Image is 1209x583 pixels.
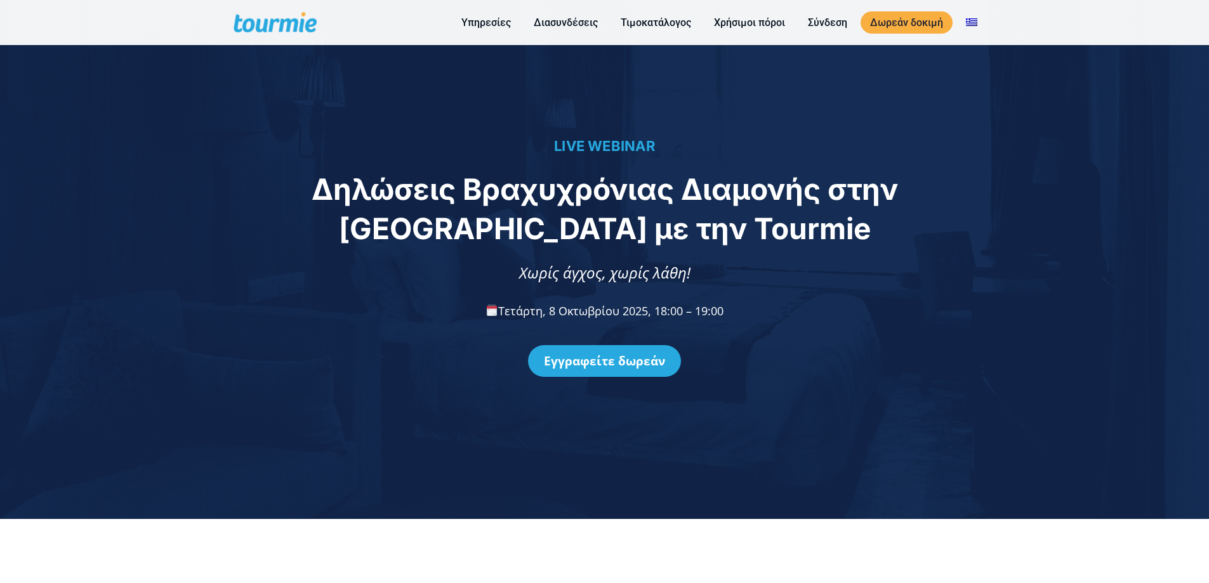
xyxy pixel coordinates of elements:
[519,262,690,283] span: Χωρίς άγχος, χωρίς λάθη!
[704,15,795,30] a: Χρήσιμοι πόροι
[861,11,953,34] a: Δωρεάν δοκιμή
[486,303,724,318] span: Τετάρτη, 8 Οκτωβρίου 2025, 18:00 – 19:00
[312,171,898,246] span: Δηλώσεις Βραχυχρόνιας Διαμονής στην [GEOGRAPHIC_DATA] με την Tourmie
[554,138,655,154] span: LIVE WEBINAR
[611,15,701,30] a: Τιμοκατάλογος
[452,15,520,30] a: Υπηρεσίες
[798,15,857,30] a: Σύνδεση
[524,15,607,30] a: Διασυνδέσεις
[528,345,681,377] a: Εγγραφείτε δωρεάν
